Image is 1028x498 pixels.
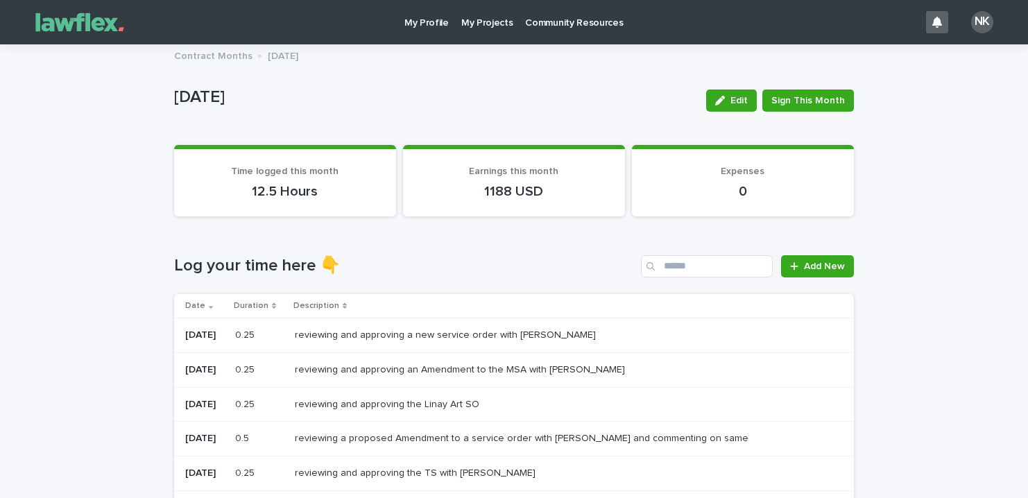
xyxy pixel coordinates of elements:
[721,166,764,176] span: Expenses
[174,47,252,62] p: Contract Months
[295,361,628,376] p: reviewing and approving an Amendment to the MSA with [PERSON_NAME]
[174,87,695,108] p: [DATE]
[174,352,854,387] tr: [DATE]0.250.25 reviewing and approving an Amendment to the MSA with [PERSON_NAME]reviewing and ap...
[268,47,298,62] p: [DATE]
[971,11,993,33] div: NK
[191,183,379,200] p: 12.5 Hours
[235,327,257,341] p: 0.25
[185,433,224,445] p: [DATE]
[174,256,635,276] h1: Log your time here 👇
[293,298,339,314] p: Description
[295,430,751,445] p: reviewing a proposed Amendment to a service order with Mohammadkazem Safarzadegan and commenting ...
[641,255,773,277] input: Search
[295,465,538,479] p: reviewing and approving the TS with [PERSON_NAME]
[174,422,854,456] tr: [DATE]0.50.5 reviewing a proposed Amendment to a service order with [PERSON_NAME] and commenting ...
[185,298,205,314] p: Date
[185,364,224,376] p: [DATE]
[706,89,757,112] button: Edit
[235,430,252,445] p: 0.5
[174,456,854,491] tr: [DATE]0.250.25 reviewing and approving the TS with [PERSON_NAME]reviewing and approving the TS wi...
[235,361,257,376] p: 0.25
[295,396,482,411] p: reviewing and approving the Linay Art SO
[730,96,748,105] span: Edit
[771,94,845,108] span: Sign This Month
[469,166,558,176] span: Earnings this month
[649,183,837,200] p: 0
[174,318,854,352] tr: [DATE]0.250.25 reviewing and approving a new service order with [PERSON_NAME]reviewing and approv...
[185,329,224,341] p: [DATE]
[781,255,854,277] a: Add New
[235,396,257,411] p: 0.25
[295,327,599,341] p: reviewing and approving a new service order with [PERSON_NAME]
[185,399,224,411] p: [DATE]
[234,298,268,314] p: Duration
[28,8,132,36] img: Gnvw4qrBSHOAfo8VMhG6
[762,89,854,112] button: Sign This Month
[231,166,339,176] span: Time logged this month
[420,183,608,200] p: 1188 USD
[804,261,845,271] span: Add New
[185,467,224,479] p: [DATE]
[235,465,257,479] p: 0.25
[174,387,854,422] tr: [DATE]0.250.25 reviewing and approving the Linay Art SOreviewing and approving the Linay Art SO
